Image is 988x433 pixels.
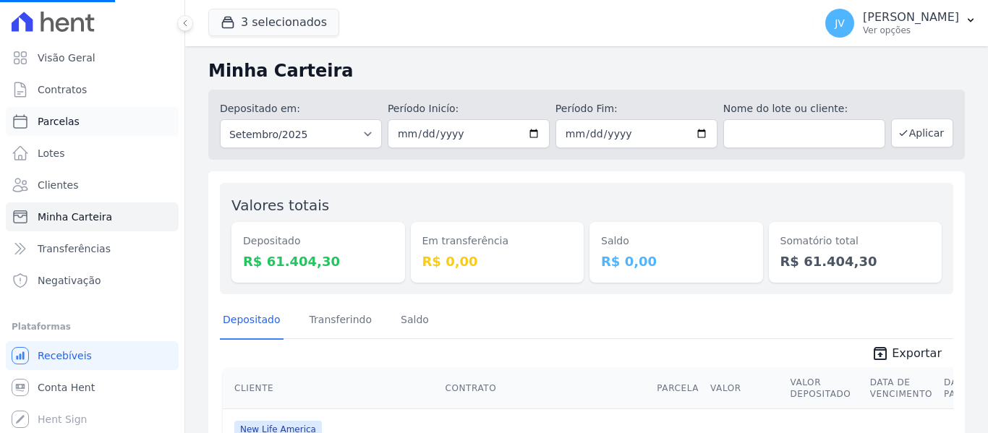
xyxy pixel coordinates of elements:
a: Saldo [398,302,432,340]
span: Conta Hent [38,380,95,395]
dt: Saldo [601,233,751,249]
i: unarchive [872,345,889,362]
button: 3 selecionados [208,9,339,36]
th: Valor Depositado [784,368,864,409]
span: Exportar [892,345,942,362]
div: Plataformas [12,318,173,335]
p: [PERSON_NAME] [863,10,959,25]
a: Negativação [6,266,179,295]
span: JV [835,18,845,28]
th: Contrato [439,368,651,409]
a: Lotes [6,139,179,168]
span: Clientes [38,178,78,192]
a: Visão Geral [6,43,179,72]
button: JV [PERSON_NAME] Ver opções [814,3,988,43]
label: Depositado em: [220,103,300,114]
th: Parcela [651,368,704,409]
a: Transferências [6,234,179,263]
a: Conta Hent [6,373,179,402]
label: Valores totais [231,197,329,214]
label: Período Inicío: [388,101,550,116]
span: Negativação [38,273,101,288]
span: Recebíveis [38,348,92,363]
th: Cliente [223,368,439,409]
dd: R$ 0,00 [601,252,751,271]
h2: Minha Carteira [208,58,965,84]
p: Ver opções [863,25,959,36]
span: Parcelas [38,114,80,129]
dd: R$ 61.404,30 [243,252,393,271]
span: Transferências [38,241,111,256]
dd: R$ 61.404,30 [780,252,931,271]
span: Lotes [38,146,65,160]
dt: Somatório total [780,233,931,249]
dd: R$ 0,00 [422,252,573,271]
a: Depositado [220,302,284,340]
a: Clientes [6,171,179,200]
button: Aplicar [891,119,953,147]
span: Contratos [38,82,87,97]
a: Contratos [6,75,179,104]
a: Recebíveis [6,341,179,370]
th: Data de Vencimento [864,368,938,409]
span: Minha Carteira [38,210,112,224]
a: Parcelas [6,107,179,136]
dt: Em transferência [422,233,573,249]
span: Visão Geral [38,51,95,65]
label: Nome do lote ou cliente: [723,101,885,116]
th: Valor [704,368,784,409]
a: unarchive Exportar [860,345,953,365]
a: Transferindo [307,302,375,340]
dt: Depositado [243,233,393,249]
a: Minha Carteira [6,202,179,231]
label: Período Fim: [555,101,717,116]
